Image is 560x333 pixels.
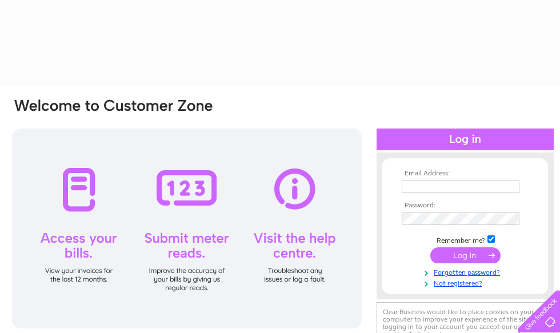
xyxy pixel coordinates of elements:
th: Password: [399,202,531,210]
td: Remember me? [399,234,531,245]
th: Email Address: [399,170,531,178]
input: Submit [430,247,501,263]
a: Forgotten password? [402,266,531,277]
a: Not registered? [402,277,531,288]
